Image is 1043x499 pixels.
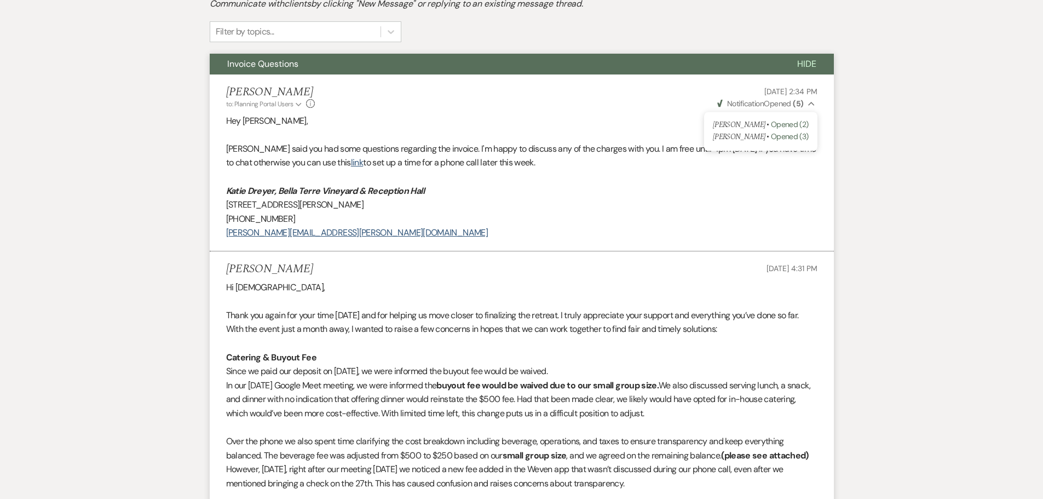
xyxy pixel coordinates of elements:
span: Opened (2) [771,119,809,129]
span: [PHONE_NUMBER] [226,213,296,225]
button: to: Planning Portal Users [226,99,304,109]
span: Hide [797,58,816,70]
p: [PERSON_NAME] said you had some questions regarding the invoice. I'm happy to discuss any of the ... [226,142,817,170]
span: [STREET_ADDRESS][PERSON_NAME] [226,199,364,210]
p: However, [DATE], right after our meeting [DATE] we noticed a new fee added in the Weven app that ... [226,462,817,490]
p: Thank you again for your time [DATE] and for helping us move closer to finalizing the retreat. I ... [226,308,817,323]
a: link [351,157,363,168]
p: Over the phone we also spent time clarifying the cost breakdown including beverage, operations, a... [226,434,817,462]
p: Hey [PERSON_NAME], [226,114,817,128]
span: Opened (3) [771,132,809,142]
p: [PERSON_NAME] • [713,131,809,144]
span: Notification [727,99,764,108]
strong: small group size [503,450,567,461]
strong: (please see attached) [721,450,809,461]
span: Opened [717,99,804,108]
p: Hi [DEMOGRAPHIC_DATA], [226,280,817,295]
strong: buyout fee would be waived due to our small group size. [436,380,659,391]
p: In our [DATE] Google Meet meeting, we were informed the We also discussed serving lunch, a snack,... [226,378,817,421]
div: Filter by topics... [216,25,274,38]
button: Hide [780,54,834,74]
strong: Catering & Buyout Fee [226,352,317,363]
em: Katie Dreyer, Bella Terre Vineyard & Reception Hall [226,185,424,197]
p: With the event just a month away, I wanted to raise a few concerns in hopes that we can work toge... [226,322,817,336]
span: to: Planning Portal Users [226,100,293,108]
span: Invoice Questions [227,58,298,70]
p: [PERSON_NAME] • [713,119,809,131]
button: NotificationOpened (5) [716,98,817,110]
a: [PERSON_NAME][EMAIL_ADDRESS][PERSON_NAME][DOMAIN_NAME] [226,227,488,238]
strong: ( 5 ) [793,99,803,108]
h5: [PERSON_NAME] [226,262,313,276]
span: [DATE] 4:31 PM [767,263,817,273]
span: [DATE] 2:34 PM [764,87,817,96]
h5: [PERSON_NAME] [226,85,315,99]
p: Since we paid our deposit on [DATE], we were informed the buyout fee would be waived. [226,364,817,378]
button: Invoice Questions [210,54,780,74]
